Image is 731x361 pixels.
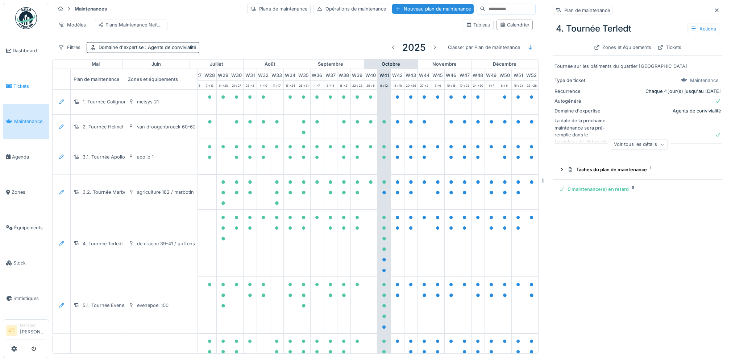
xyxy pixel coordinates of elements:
[378,69,391,80] div: W 41
[230,81,243,89] div: 21 -> 27
[14,118,46,125] span: Maintenance
[83,189,132,196] div: 3.2. Tournée Marbotin
[137,240,210,247] div: de craene 39-41 / guffens 37-39
[612,107,721,114] div: Agents de convivialité
[431,81,444,89] div: 3 -> 9
[404,81,418,89] div: 20 -> 26
[69,60,122,69] div: mai
[431,69,444,80] div: W 45
[217,81,230,89] div: 14 -> 20
[203,69,216,80] div: W 28
[297,69,310,80] div: W 35
[144,45,196,50] span: : Agents de convivialité
[125,69,198,89] div: Zones et équipements
[445,42,523,53] div: Classer par Plan de maintenance
[418,81,431,89] div: 27 -> 2
[351,81,364,89] div: 22 -> 28
[445,69,458,80] div: W 46
[244,69,257,80] div: W 31
[364,69,377,80] div: W 40
[553,19,722,38] div: 4. Tournée Terledt
[284,81,297,89] div: 18 -> 24
[12,189,46,196] span: Zones
[525,81,538,89] div: 22 -> 28
[244,60,297,69] div: août
[555,77,609,84] div: Type de ticket
[351,69,364,80] div: W 39
[3,245,49,281] a: Stock
[472,81,485,89] div: 24 -> 30
[123,60,190,69] div: juin
[445,81,458,89] div: 10 -> 16
[297,60,364,69] div: septembre
[55,42,84,53] div: Filtres
[3,210,49,246] a: Équipements
[3,33,49,69] a: Dashboard
[498,81,511,89] div: 8 -> 14
[391,81,404,89] div: 13 -> 19
[500,21,529,28] div: Calendrier
[690,77,718,84] div: Maintenance
[391,69,404,80] div: W 42
[3,281,49,316] a: Statistiques
[13,83,46,90] span: Tickets
[555,63,721,70] div: Tournée sur les bâtiments du quartier [GEOGRAPHIC_DATA]
[392,4,474,14] div: Nouveau plan de maintenance
[6,323,46,340] a: CT Manager[PERSON_NAME]
[284,69,297,80] div: W 34
[311,81,324,89] div: 1 -> 7
[458,81,471,89] div: 17 -> 23
[364,81,377,89] div: 29 -> 5
[270,69,283,80] div: W 33
[688,24,719,34] div: Actions
[555,88,609,95] div: Récurrence
[230,69,243,80] div: W 30
[203,81,216,89] div: 7 -> 13
[71,69,143,89] div: Plan de maintenance
[404,69,418,80] div: W 43
[485,81,498,89] div: 1 -> 7
[568,166,714,173] div: Tâches du plan de maintenance
[137,302,169,309] div: evenepoel 100
[498,69,511,80] div: W 50
[485,69,498,80] div: W 49
[247,4,311,14] div: Plans de maintenance
[337,81,350,89] div: 15 -> 21
[99,44,196,51] div: Domaine d'expertise
[244,81,257,89] div: 28 -> 3
[612,88,721,95] div: Chaque 4 jour(s) jusqu'au [DATE]
[611,139,668,150] div: Voir tous les détails
[83,123,123,130] div: 2. Tournée Helmet
[418,69,431,80] div: W 44
[556,182,719,196] summary: 0 maintenance(s) en retard0
[324,81,337,89] div: 8 -> 14
[137,123,225,130] div: van droogenbroeck 60-62 / helmet 339
[564,7,610,14] div: Plan de maintenance
[83,98,127,105] div: 1. Tournée Colignon
[324,69,337,80] div: W 37
[402,42,426,53] h3: 2025
[313,4,389,14] div: Opérations de maintenance
[20,323,46,328] div: Manager
[525,69,538,80] div: W 52
[13,47,46,54] span: Dashboard
[83,302,134,309] div: 5.1. Tournée Evenepoel
[257,81,270,89] div: 4 -> 10
[297,81,310,89] div: 25 -> 31
[270,81,283,89] div: 11 -> 17
[378,81,391,89] div: 6 -> 12
[190,60,243,69] div: juillet
[512,69,525,80] div: W 51
[55,20,89,30] div: Modèles
[14,224,46,231] span: Équipements
[472,69,485,80] div: W 48
[13,259,46,266] span: Stock
[655,42,685,52] div: Tickets
[137,98,159,105] div: metsys 21
[466,21,490,28] div: Tableau
[555,98,609,104] div: Autogénéré
[83,153,125,160] div: 3.1. Tournée Apollo
[3,69,49,104] a: Tickets
[15,7,37,29] img: Badge_color-CXgf-gQk.svg
[13,295,46,302] span: Statistiques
